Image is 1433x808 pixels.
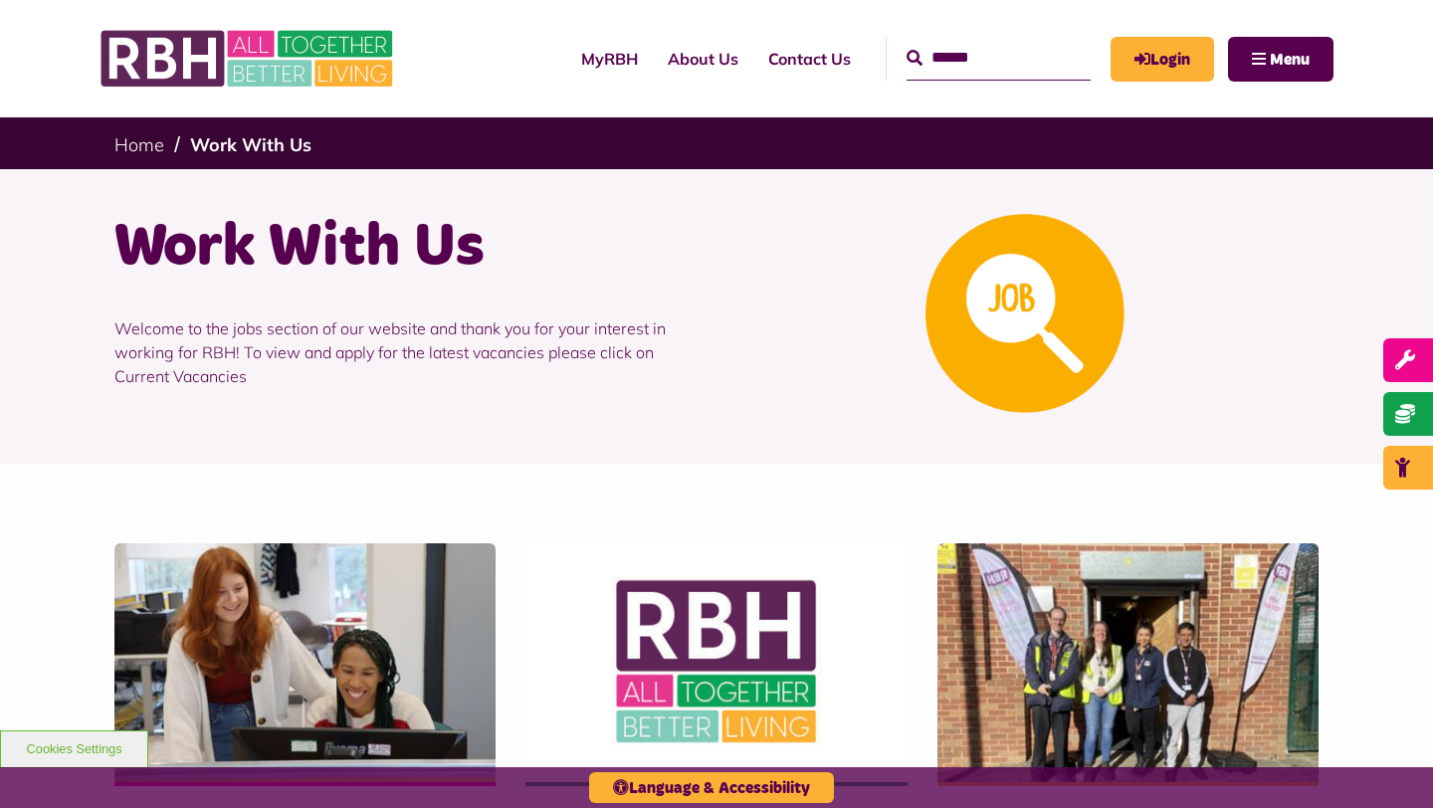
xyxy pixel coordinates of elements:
[653,32,753,86] a: About Us
[1228,37,1333,82] button: Navigation
[937,543,1319,782] img: Dropinfreehold2
[114,133,164,156] a: Home
[1343,718,1433,808] iframe: Netcall Web Assistant for live chat
[566,32,653,86] a: MyRBH
[925,214,1125,413] img: Looking For A Job
[753,32,866,86] a: Contact Us
[525,543,907,782] img: RBH Logo Social Media 480X360 (1)
[589,772,834,803] button: Language & Accessibility
[114,543,496,782] img: IMG 1470
[1111,37,1214,82] a: MyRBH
[190,133,311,156] a: Work With Us
[100,20,398,98] img: RBH
[114,287,702,418] p: Welcome to the jobs section of our website and thank you for your interest in working for RBH! To...
[1270,52,1310,68] span: Menu
[114,209,702,287] h1: Work With Us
